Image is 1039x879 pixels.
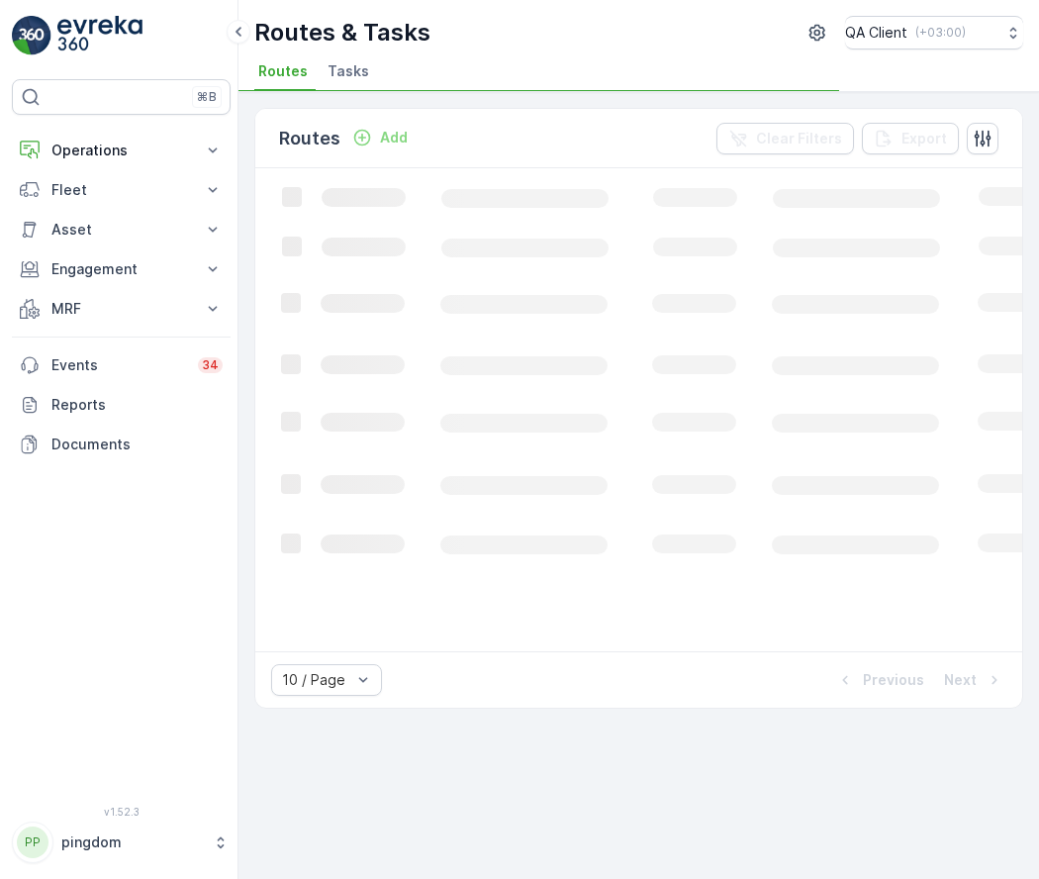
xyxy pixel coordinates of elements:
[12,806,231,818] span: v 1.52.3
[51,259,191,279] p: Engagement
[12,345,231,385] a: Events34
[51,220,191,240] p: Asset
[17,827,48,858] div: PP
[12,131,231,170] button: Operations
[716,123,854,154] button: Clear Filters
[51,355,186,375] p: Events
[279,125,340,152] p: Routes
[845,16,1023,49] button: QA Client(+03:00)
[756,129,842,148] p: Clear Filters
[328,61,369,81] span: Tasks
[254,17,430,49] p: Routes & Tasks
[51,141,191,160] p: Operations
[344,126,416,149] button: Add
[12,249,231,289] button: Engagement
[57,16,142,55] img: logo_light-DOdMpM7g.png
[202,357,219,373] p: 34
[61,832,203,852] p: pingdom
[12,822,231,863] button: PPpingdom
[845,23,907,43] p: QA Client
[863,670,924,690] p: Previous
[12,16,51,55] img: logo
[12,385,231,425] a: Reports
[51,395,223,415] p: Reports
[944,670,977,690] p: Next
[12,425,231,464] a: Documents
[915,25,966,41] p: ( +03:00 )
[380,128,408,147] p: Add
[862,123,959,154] button: Export
[942,668,1006,692] button: Next
[12,170,231,210] button: Fleet
[51,435,223,454] p: Documents
[901,129,947,148] p: Export
[197,89,217,105] p: ⌘B
[833,668,926,692] button: Previous
[51,180,191,200] p: Fleet
[51,299,191,319] p: MRF
[12,289,231,329] button: MRF
[12,210,231,249] button: Asset
[258,61,308,81] span: Routes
